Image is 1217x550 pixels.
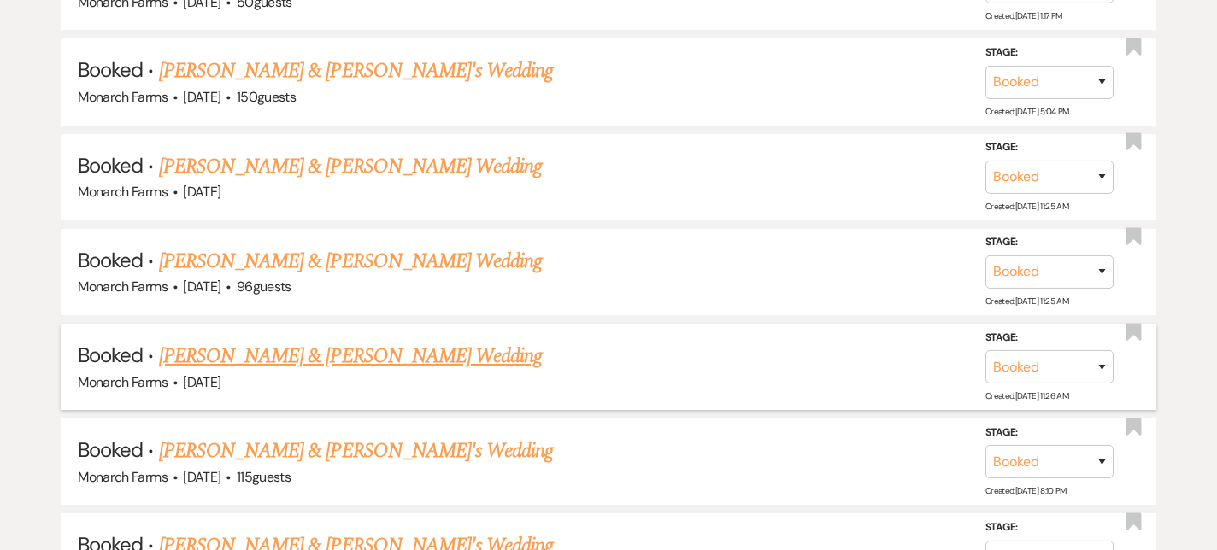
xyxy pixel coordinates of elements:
[183,183,220,201] span: [DATE]
[985,10,1062,21] span: Created: [DATE] 1:17 PM
[159,56,554,86] a: [PERSON_NAME] & [PERSON_NAME]'s Wedding
[183,88,220,106] span: [DATE]
[78,152,143,178] span: Booked
[985,295,1068,307] span: Created: [DATE] 11:25 AM
[78,183,168,201] span: Monarch Farms
[985,424,1114,442] label: Stage:
[78,342,143,368] span: Booked
[237,88,296,106] span: 150 guests
[985,105,1069,116] span: Created: [DATE] 5:04 PM
[237,278,291,295] span: 96 guests
[985,390,1068,401] span: Created: [DATE] 11:26 AM
[78,247,143,273] span: Booked
[985,138,1114,157] label: Stage:
[237,468,291,486] span: 115 guests
[78,373,168,391] span: Monarch Farms
[78,88,168,106] span: Monarch Farms
[78,278,168,295] span: Monarch Farms
[159,436,554,466] a: [PERSON_NAME] & [PERSON_NAME]'s Wedding
[159,246,542,277] a: [PERSON_NAME] & [PERSON_NAME] Wedding
[985,518,1114,537] label: Stage:
[159,151,542,182] a: [PERSON_NAME] & [PERSON_NAME] Wedding
[183,468,220,486] span: [DATE]
[985,328,1114,347] label: Stage:
[985,44,1114,62] label: Stage:
[159,341,542,372] a: [PERSON_NAME] & [PERSON_NAME] Wedding
[183,278,220,295] span: [DATE]
[985,233,1114,252] label: Stage:
[78,56,143,83] span: Booked
[78,436,143,463] span: Booked
[985,485,1067,496] span: Created: [DATE] 8:10 PM
[183,373,220,391] span: [DATE]
[78,468,168,486] span: Monarch Farms
[985,201,1068,212] span: Created: [DATE] 11:25 AM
